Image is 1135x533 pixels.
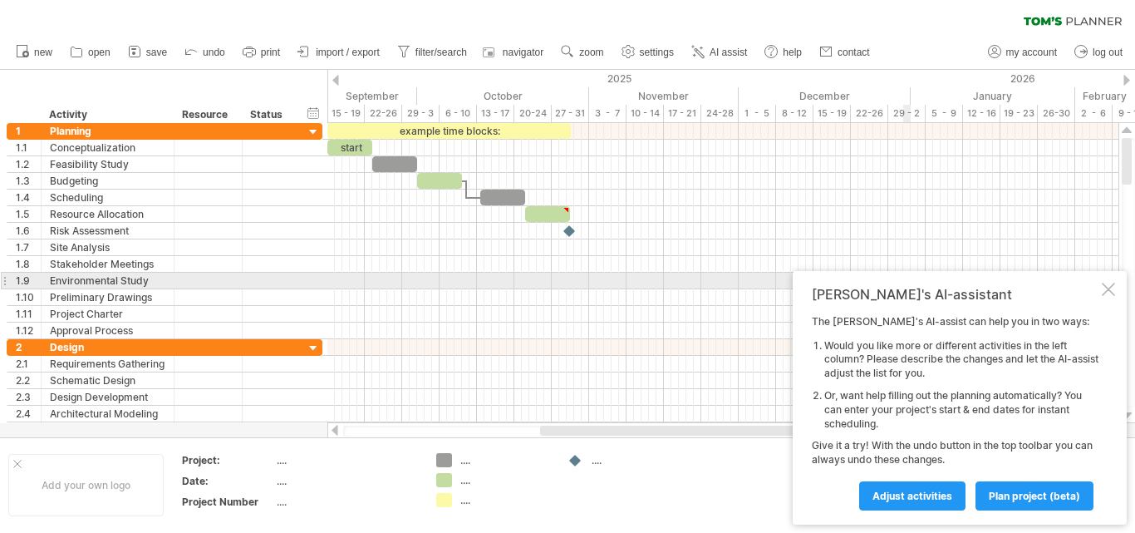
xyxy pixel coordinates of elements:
a: navigator [480,42,548,63]
div: 3 - 7 [589,105,626,122]
div: 1.7 [16,239,41,255]
span: import / export [316,47,380,58]
span: my account [1006,47,1057,58]
div: 1.5 [16,206,41,222]
div: 1.1 [16,140,41,155]
a: settings [617,42,679,63]
div: 12 - 16 [963,105,1000,122]
div: Scheduling [50,190,165,205]
div: 2 - 6 [1075,105,1113,122]
div: Preliminary Drawings [50,289,165,305]
div: 10 - 14 [626,105,664,122]
div: start [327,140,372,155]
div: Architectural Modeling [50,406,165,422]
div: Project: [182,453,273,467]
div: 8 - 12 [776,105,813,122]
div: Design Development [50,389,165,405]
div: Approval Process [50,323,165,338]
li: Would you like more or different activities in the left column? Please describe the changes and l... [824,339,1098,381]
div: 26-30 [1038,105,1075,122]
div: Stakeholder Meetings [50,256,165,272]
div: 1.10 [16,289,41,305]
span: open [88,47,111,58]
span: save [146,47,167,58]
div: November 2025 [589,87,739,105]
a: undo [180,42,230,63]
div: December 2025 [739,87,911,105]
a: Adjust activities [859,481,965,511]
div: Conceptualization [50,140,165,155]
a: contact [815,42,875,63]
div: .... [460,493,551,507]
span: settings [640,47,674,58]
a: my account [984,42,1062,63]
span: Adjust activities [872,490,952,502]
div: 2 [16,339,41,355]
div: 15 - 19 [327,105,365,122]
div: .... [277,453,416,467]
div: 19 - 23 [1000,105,1038,122]
div: 1.12 [16,323,41,338]
a: filter/search [393,42,472,63]
div: The [PERSON_NAME]'s AI-assist can help you in two ways: Give it a try! With the undo button in th... [812,315,1098,510]
div: Budgeting [50,173,165,189]
div: 2.4 [16,406,41,422]
div: Status [250,106,287,123]
div: September 2025 [253,87,417,105]
span: help [783,47,802,58]
div: .... [460,453,551,467]
div: 1.11 [16,306,41,322]
a: help [760,42,807,63]
a: plan project (beta) [975,481,1093,511]
li: Or, want help filling out the planning automatically? You can enter your project's start & end da... [824,389,1098,431]
span: zoom [579,47,603,58]
div: January 2026 [911,87,1075,105]
div: 1.3 [16,173,41,189]
div: 20-24 [514,105,552,122]
div: Activity [49,106,165,123]
div: Environmental Study [50,273,165,289]
span: plan project (beta) [989,490,1080,502]
span: undo [203,47,225,58]
span: print [261,47,280,58]
div: 1.6 [16,223,41,239]
div: Project Charter [50,306,165,322]
div: 5 - 9 [926,105,963,122]
div: [PERSON_NAME]'s AI-assistant [812,286,1098,303]
div: .... [277,495,416,509]
span: filter/search [415,47,467,58]
div: 27 - 31 [552,105,589,122]
div: .... [592,453,682,467]
div: 2.1 [16,356,41,372]
span: contact [838,47,870,58]
div: .... [460,473,551,487]
div: 22-26 [851,105,888,122]
div: Resource [182,106,233,123]
a: log out [1070,42,1128,63]
div: 2.2 [16,373,41,388]
div: Resource Allocation [50,206,165,222]
div: Project Number [182,495,273,509]
a: open [66,42,115,63]
span: new [34,47,52,58]
div: Site Analysis [50,239,165,255]
div: 1.4 [16,190,41,205]
a: new [12,42,57,63]
div: Design [50,339,165,355]
div: October 2025 [417,87,589,105]
div: Feasibility Study [50,156,165,172]
div: Risk Assessment [50,223,165,239]
span: AI assist [710,47,747,58]
div: 24-28 [701,105,739,122]
div: 22-26 [365,105,402,122]
div: 2.5 [16,422,41,438]
a: save [124,42,172,63]
div: .... [277,474,416,488]
div: example time blocks: [327,123,571,139]
a: print [238,42,285,63]
div: 2.3 [16,389,41,405]
div: 17 - 21 [664,105,701,122]
div: 13 - 17 [477,105,514,122]
a: AI assist [687,42,752,63]
div: Planning [50,123,165,139]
